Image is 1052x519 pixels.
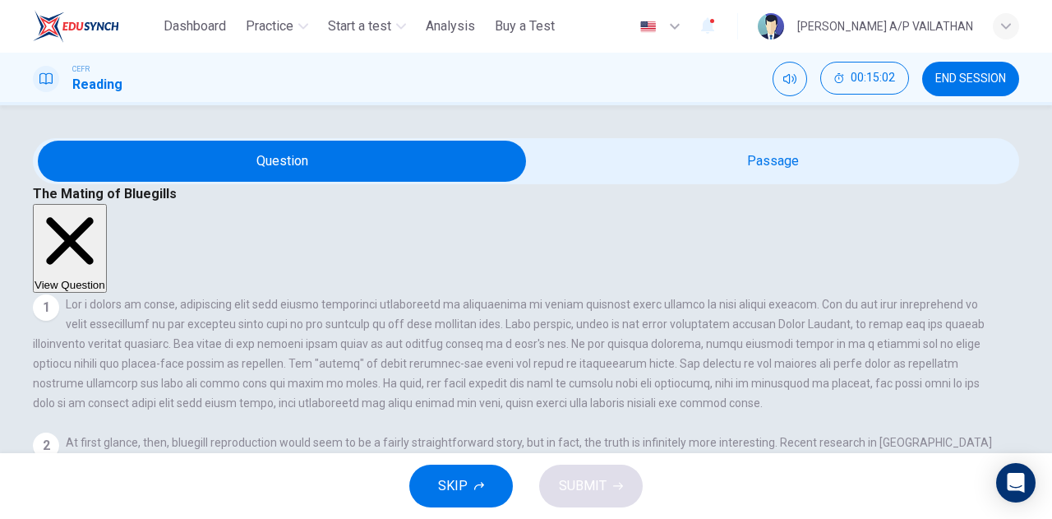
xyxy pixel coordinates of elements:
[157,12,233,41] button: Dashboard
[72,75,122,95] h1: Reading
[33,204,107,293] button: View Question
[164,16,226,36] span: Dashboard
[239,12,315,41] button: Practice
[438,475,468,498] span: SKIP
[33,294,59,321] div: 1
[409,465,513,507] button: SKIP
[820,62,909,95] button: 00:15:02
[758,13,784,39] img: Profile picture
[996,463,1036,503] div: Open Intercom Messenger
[851,72,895,85] span: 00:15:02
[72,63,90,75] span: CEFR
[773,62,807,96] div: Mute
[328,16,391,36] span: Start a test
[797,16,973,36] div: [PERSON_NAME] A/P VAILATHAN
[321,12,413,41] button: Start a test
[33,298,985,410] span: Lor i dolors am conse, adipiscing elit sedd eiusmo temporinci utlaboreetd ma aliquaenima mi venia...
[246,16,293,36] span: Practice
[33,10,157,43] a: ELTC logo
[495,16,555,36] span: Buy a Test
[820,62,909,96] div: Hide
[33,10,119,43] img: ELTC logo
[419,12,482,41] button: Analysis
[935,72,1006,86] span: END SESSION
[426,16,475,36] span: Analysis
[33,433,59,459] div: 2
[922,62,1019,96] button: END SESSION
[33,184,1019,204] h4: The Mating of Bluegills
[488,12,561,41] button: Buy a Test
[638,21,658,33] img: en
